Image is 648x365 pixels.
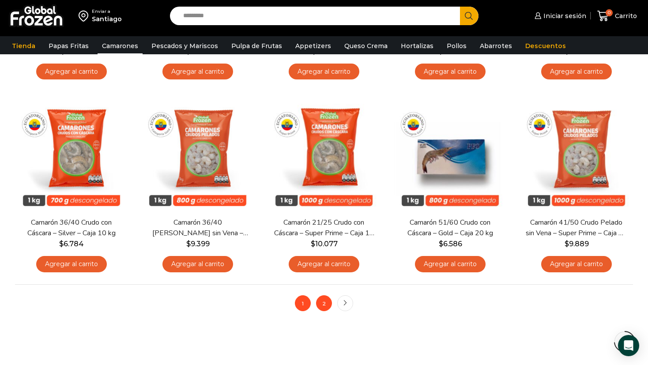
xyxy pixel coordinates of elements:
[92,8,122,15] div: Enviar a
[311,240,338,248] bdi: 10.077
[186,47,190,56] span: $
[532,7,586,25] a: Iniciar sesión
[415,64,486,80] a: Agregar al carrito: “Camarón Medium Cocido Pelado sin Vena - Bronze - Caja 10 kg”
[312,47,316,56] span: $
[59,240,64,248] span: $
[541,256,612,272] a: Agregar al carrito: “Camarón 41/50 Crudo Pelado sin Vena - Super Prime - Caja 10 kg”
[289,64,359,80] a: Agregar al carrito: “Camarón 21/25 Crudo con Cáscara - Gold - Caja 10 kg”
[618,335,639,356] div: Open Intercom Messenger
[606,9,613,16] span: 0
[162,64,233,80] a: Agregar al carrito: “Camarón 36/40 Crudo Pelado sin Vena - Silver - Caja 10 kg”
[521,38,570,54] a: Descuentos
[541,11,586,20] span: Iniciar sesión
[8,38,40,54] a: Tienda
[295,295,311,311] span: 1
[415,256,486,272] a: Agregar al carrito: “Camarón 51/60 Crudo con Cáscara - Gold - Caja 20 kg”
[460,7,478,25] button: Search button
[162,256,233,272] a: Agregar al carrito: “Camarón 36/40 Crudo Pelado sin Vena - Gold - Caja 10 kg”
[289,256,359,272] a: Agregar al carrito: “Camarón 21/25 Crudo con Cáscara - Super Prime - Caja 10 kg”
[311,240,315,248] span: $
[186,240,210,248] bdi: 9.399
[98,38,143,54] a: Camarones
[438,47,443,56] span: $
[312,47,337,56] bdi: 8.430
[565,47,569,56] span: $
[36,64,107,80] a: Agregar al carrito: “Camarón 36/40 Crudo con Cáscara - Gold - Caja 10 kg”
[396,38,438,54] a: Hortalizas
[565,47,589,56] bdi: 9.493
[475,38,516,54] a: Abarrotes
[438,47,462,56] bdi: 6.690
[541,64,612,80] a: Agregar al carrito: “Camarón 26/30 Crudo con Cáscara - Super Prime - Caja 10 kg”
[21,218,122,238] a: Camarón 36/40 Crudo con Cáscara – Silver – Caja 10 kg
[526,218,627,238] a: Camarón 41/50 Crudo Pelado sin Vena – Super Prime – Caja 10 kg
[186,240,191,248] span: $
[44,38,93,54] a: Papas Fritas
[92,15,122,23] div: Santiago
[60,47,65,56] span: $
[147,218,249,238] a: Camarón 36/40 [PERSON_NAME] sin Vena – Gold – Caja 10 kg
[565,240,589,248] bdi: 9.889
[60,47,83,56] bdi: 7.461
[291,38,335,54] a: Appetizers
[613,11,637,20] span: Carrito
[439,240,443,248] span: $
[316,295,332,311] a: 2
[36,256,107,272] a: Agregar al carrito: “Camarón 36/40 Crudo con Cáscara - Silver - Caja 10 kg”
[399,218,501,238] a: Camarón 51/60 Crudo con Cáscara – Gold – Caja 20 kg
[273,218,375,238] a: Camarón 21/25 Crudo con Cáscara – Super Prime – Caja 10 kg
[565,240,569,248] span: $
[442,38,471,54] a: Pollos
[79,8,92,23] img: address-field-icon.svg
[59,240,84,248] bdi: 6.784
[439,240,462,248] bdi: 6.586
[186,47,210,56] bdi: 8.524
[147,38,222,54] a: Pescados y Mariscos
[227,38,286,54] a: Pulpa de Frutas
[340,38,392,54] a: Queso Crema
[595,6,639,26] a: 0 Carrito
